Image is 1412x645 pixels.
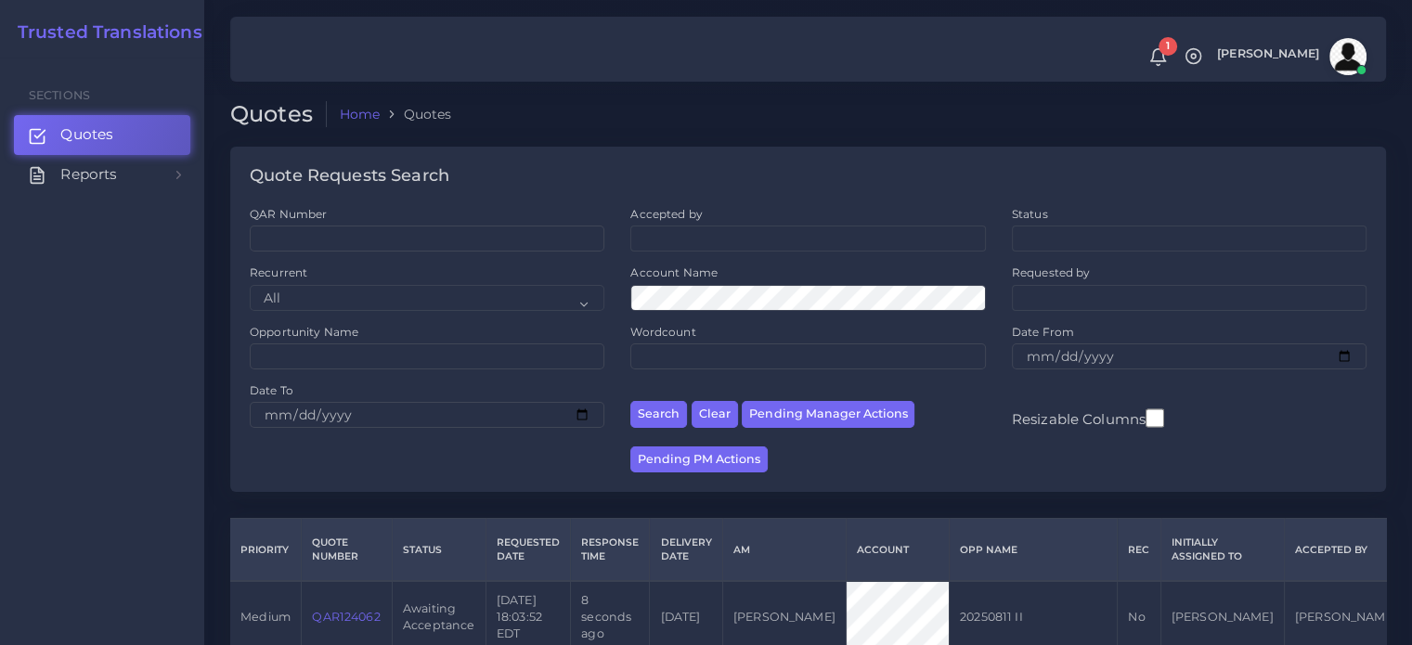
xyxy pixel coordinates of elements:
th: Status [392,519,486,582]
a: Trusted Translations [5,22,202,44]
th: Delivery Date [650,519,722,582]
span: Quotes [60,124,113,145]
span: 1 [1159,37,1177,56]
h2: Quotes [230,101,327,128]
a: QAR124062 [312,610,380,624]
th: Accepted by [1284,519,1407,582]
th: Response Time [571,519,650,582]
label: QAR Number [250,206,327,222]
a: Reports [14,155,190,194]
img: avatar [1329,38,1367,75]
a: Quotes [14,115,190,154]
label: Resizable Columns [1012,406,1164,430]
label: Status [1012,206,1048,222]
span: [PERSON_NAME] [1217,48,1319,60]
label: Requested by [1012,264,1091,280]
th: Quote Number [302,519,393,582]
label: Date To [250,382,293,398]
th: REC [1118,519,1160,582]
label: Date From [1012,324,1074,340]
th: Requested Date [486,519,570,582]
span: medium [240,610,291,624]
label: Account Name [630,264,718,280]
span: Reports [60,164,117,185]
button: Search [630,401,687,428]
a: 1 [1142,47,1174,67]
button: Pending Manager Actions [742,401,914,428]
th: Account [846,519,949,582]
input: Resizable Columns [1146,406,1164,430]
th: Opp Name [949,519,1117,582]
button: Clear [692,401,738,428]
th: AM [722,519,846,582]
label: Wordcount [630,324,695,340]
h4: Quote Requests Search [250,166,449,187]
th: Initially Assigned to [1160,519,1284,582]
th: Priority [230,519,302,582]
label: Accepted by [630,206,703,222]
a: [PERSON_NAME]avatar [1208,38,1373,75]
span: Sections [29,88,90,102]
li: Quotes [380,105,451,123]
label: Opportunity Name [250,324,358,340]
button: Pending PM Actions [630,446,768,473]
a: Home [340,105,381,123]
label: Recurrent [250,264,307,280]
